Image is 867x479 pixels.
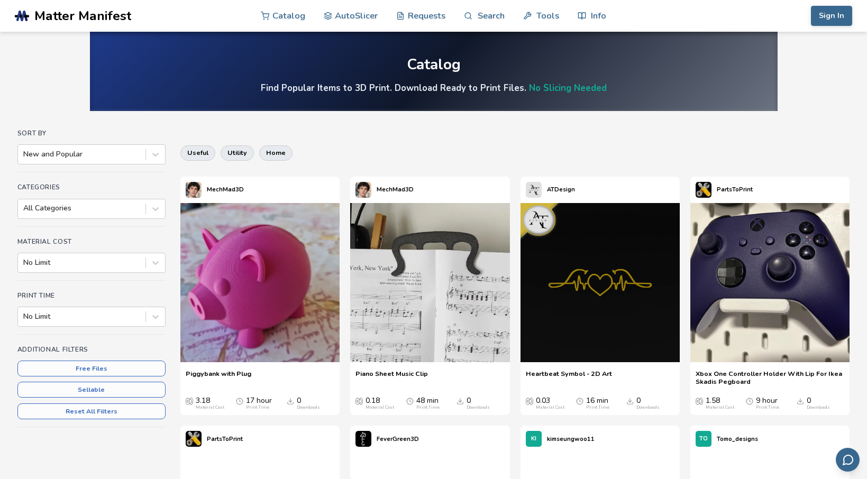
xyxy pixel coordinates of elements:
a: PartsToPrint's profilePartsToPrint [180,426,248,452]
button: Send feedback via email [836,448,860,472]
a: FeverGreen3D's profileFeverGreen3D [350,426,424,452]
div: Downloads [807,405,830,410]
div: Downloads [467,405,490,410]
a: MechMad3D's profileMechMad3D [350,177,419,203]
img: PartsToPrint's profile [186,431,202,447]
img: MechMad3D's profile [355,182,371,198]
h4: Find Popular Items to 3D Print. Download Ready to Print Files. [261,82,607,94]
img: FeverGreen3D's profile [355,431,371,447]
span: Average Cost [186,397,193,405]
div: Print Time [416,405,440,410]
div: 17 hour [246,397,272,410]
input: No Limit [23,312,25,321]
span: Downloads [457,397,464,405]
span: KI [531,436,536,443]
p: Tomo_designs [717,434,758,445]
input: New and Popular [23,150,25,159]
div: Print Time [246,405,269,410]
a: Xbox One Controller Holder With Lip For Ikea Skadis Pegboard [696,370,844,385]
div: 0.18 [366,397,394,410]
div: Print Time [586,405,609,410]
p: ATDesign [547,184,575,195]
span: Average Print Time [236,397,243,405]
p: PartsToPrint [207,434,243,445]
img: ATDesign's profile [526,182,542,198]
button: Sign In [811,6,852,26]
div: Print Time [756,405,779,410]
a: Piggybank with Plug [186,370,251,385]
a: No Slicing Needed [529,82,607,94]
p: FeverGreen3D [377,434,419,445]
div: Catalog [407,57,461,73]
button: Free Files [17,361,166,376]
input: No Limit [23,259,25,267]
h4: Material Cost [17,238,166,245]
button: home [259,145,293,160]
a: MechMad3D's profileMechMad3D [180,177,249,203]
div: 0.03 [536,397,564,410]
button: Reset All Filters [17,403,166,419]
button: Sellable [17,382,166,398]
div: 0 [807,397,830,410]
h4: Print Time [17,292,166,299]
div: Downloads [297,405,320,410]
a: PartsToPrint's profilePartsToPrint [690,177,758,203]
p: PartsToPrint [717,184,753,195]
a: ATDesign's profileATDesign [521,177,580,203]
span: Downloads [797,397,804,405]
h4: Categories [17,183,166,191]
button: useful [180,145,215,160]
div: 1.58 [706,397,734,410]
p: MechMad3D [207,184,244,195]
div: Material Cost [366,405,394,410]
div: Material Cost [706,405,734,410]
span: Average Cost [355,397,363,405]
div: 0 [297,397,320,410]
div: Downloads [636,405,660,410]
span: TO [699,436,708,443]
a: Heartbeat Symbol - 2D Art [526,370,612,385]
span: Average Print Time [406,397,414,405]
span: Average Print Time [746,397,753,405]
div: Material Cost [536,405,564,410]
span: Average Cost [696,397,703,405]
span: Downloads [626,397,634,405]
span: Downloads [287,397,294,405]
div: 16 min [586,397,609,410]
h4: Additional Filters [17,346,166,353]
img: MechMad3D's profile [186,182,202,198]
h4: Sort By [17,130,166,137]
span: Average Cost [526,397,533,405]
div: Material Cost [196,405,224,410]
div: 3.18 [196,397,224,410]
div: 0 [636,397,660,410]
span: Average Print Time [576,397,583,405]
button: utility [221,145,254,160]
div: 9 hour [756,397,779,410]
div: 48 min [416,397,440,410]
input: All Categories [23,204,25,213]
p: kimseungwoo11 [547,434,595,445]
div: 0 [467,397,490,410]
p: MechMad3D [377,184,414,195]
img: PartsToPrint's profile [696,182,711,198]
span: Matter Manifest [34,8,131,23]
a: Piano Sheet Music Clip [355,370,428,385]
